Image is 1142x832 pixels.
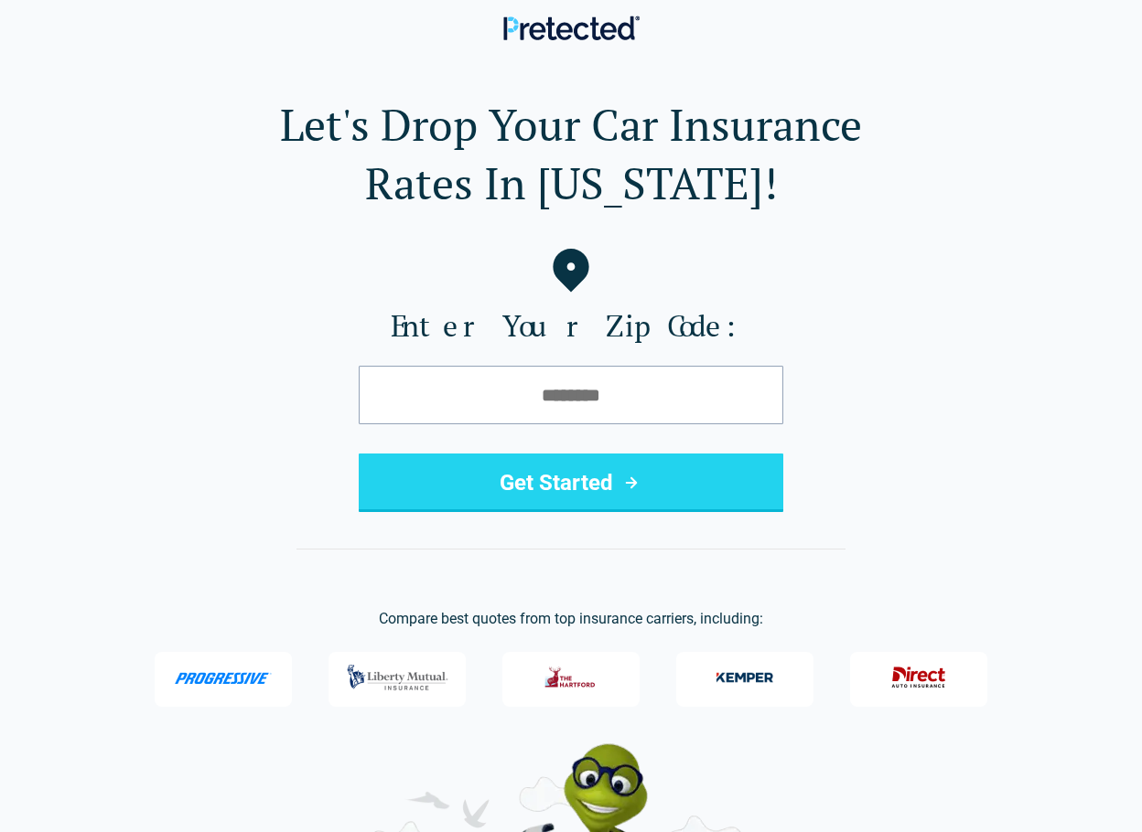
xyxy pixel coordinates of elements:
[29,95,1113,212] h1: Let's Drop Your Car Insurance Rates In [US_STATE]!
[503,16,640,40] img: Pretected
[29,307,1113,344] label: Enter Your Zip Code:
[359,453,783,512] button: Get Started
[175,672,273,685] img: Progressive
[708,658,781,697] img: Kemper
[29,608,1113,630] p: Compare best quotes from top insurance carriers, including:
[882,658,955,697] img: Direct General
[342,656,453,699] img: Liberty Mutual
[534,658,608,697] img: The Hartford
